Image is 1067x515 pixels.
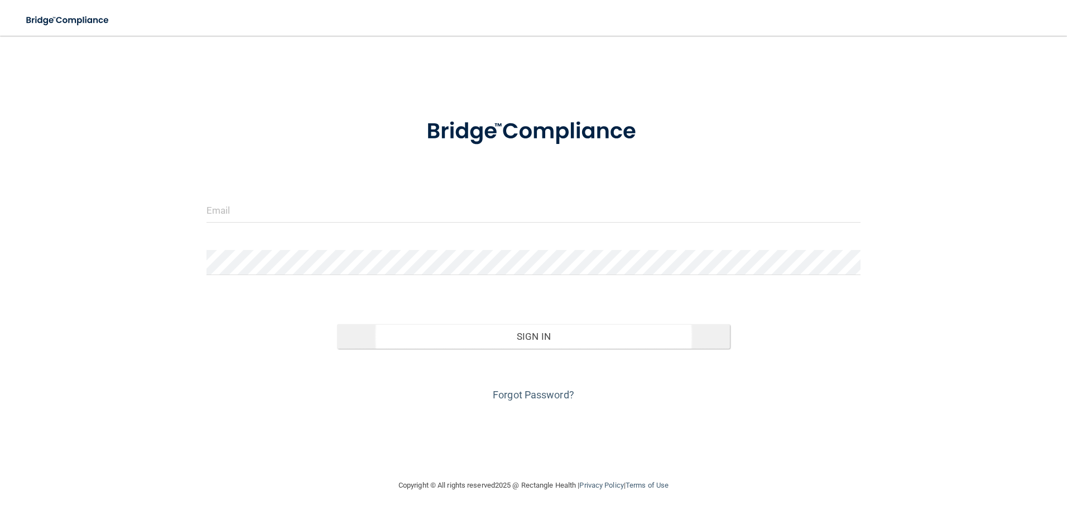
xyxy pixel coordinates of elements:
[626,481,669,489] a: Terms of Use
[579,481,623,489] a: Privacy Policy
[330,468,737,503] div: Copyright © All rights reserved 2025 @ Rectangle Health | |
[493,389,574,401] a: Forgot Password?
[206,198,861,223] input: Email
[337,324,730,349] button: Sign In
[17,9,119,32] img: bridge_compliance_login_screen.278c3ca4.svg
[403,103,664,161] img: bridge_compliance_login_screen.278c3ca4.svg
